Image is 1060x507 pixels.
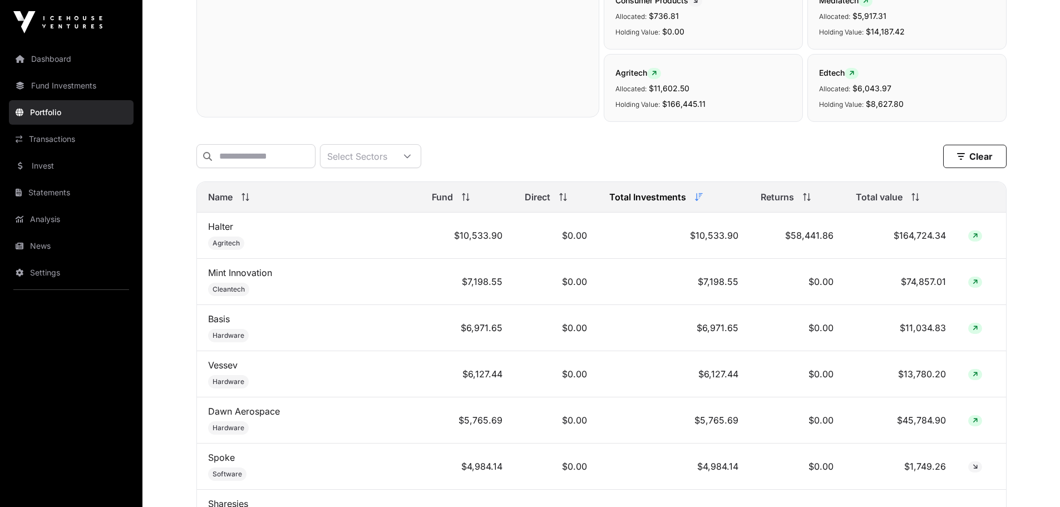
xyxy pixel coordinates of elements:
span: Returns [761,190,794,204]
a: Mint Innovation [208,267,272,278]
span: Holding Value: [819,28,864,36]
td: $0.00 [514,213,598,259]
span: Name [208,190,233,204]
td: $0.00 [514,444,598,490]
td: $6,971.65 [421,305,514,351]
span: Hardware [213,331,244,340]
td: $164,724.34 [845,213,957,259]
a: Transactions [9,127,134,151]
span: Cleantech [213,285,245,294]
td: $6,127.44 [421,351,514,397]
span: $6,043.97 [852,83,891,93]
td: $74,857.01 [845,259,957,305]
a: Dawn Aerospace [208,406,280,417]
span: Allocated: [819,12,850,21]
td: $0.00 [514,259,598,305]
span: Hardware [213,424,244,432]
td: $0.00 [750,351,844,397]
a: Portfolio [9,100,134,125]
iframe: Chat Widget [1004,454,1060,507]
td: $7,198.55 [598,259,750,305]
img: Icehouse Ventures Logo [13,11,102,33]
span: $0.00 [662,27,684,36]
td: $0.00 [750,444,844,490]
td: $58,441.86 [750,213,844,259]
td: $4,984.14 [421,444,514,490]
td: $7,198.55 [421,259,514,305]
span: Total value [856,190,903,204]
td: $10,533.90 [598,213,750,259]
td: $0.00 [750,305,844,351]
td: $4,984.14 [598,444,750,490]
td: $13,780.20 [845,351,957,397]
td: $10,533.90 [421,213,514,259]
td: $6,971.65 [598,305,750,351]
span: Allocated: [615,85,647,93]
span: Allocated: [819,85,850,93]
span: $11,602.50 [649,83,689,93]
td: $1,749.26 [845,444,957,490]
td: $0.00 [514,305,598,351]
span: Holding Value: [819,100,864,109]
td: $5,765.69 [598,397,750,444]
span: Hardware [213,377,244,386]
span: Total Investments [609,190,686,204]
div: Select Sectors [321,145,394,168]
td: $45,784.90 [845,397,957,444]
a: Halter [208,221,233,232]
a: Dashboard [9,47,134,71]
span: Edtech [819,68,859,77]
td: $11,034.83 [845,305,957,351]
a: Statements [9,180,134,205]
span: Allocated: [615,12,647,21]
a: Spoke [208,452,235,463]
a: Basis [208,313,230,324]
a: Analysis [9,207,134,232]
span: Holding Value: [615,28,660,36]
span: Fund [432,190,453,204]
span: Holding Value: [615,100,660,109]
span: Software [213,470,242,479]
span: Agritech [615,68,661,77]
span: $736.81 [649,11,679,21]
td: $6,127.44 [598,351,750,397]
span: $5,917.31 [852,11,886,21]
td: $0.00 [514,397,598,444]
a: Fund Investments [9,73,134,98]
a: Invest [9,154,134,178]
a: Settings [9,260,134,285]
td: $5,765.69 [421,397,514,444]
span: Direct [525,190,550,204]
a: Vessev [208,360,238,371]
span: $14,187.42 [866,27,905,36]
span: Agritech [213,239,240,248]
a: News [9,234,134,258]
button: Clear [943,145,1007,168]
td: $0.00 [750,259,844,305]
span: $166,445.11 [662,99,706,109]
td: $0.00 [514,351,598,397]
span: $8,627.80 [866,99,904,109]
td: $0.00 [750,397,844,444]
